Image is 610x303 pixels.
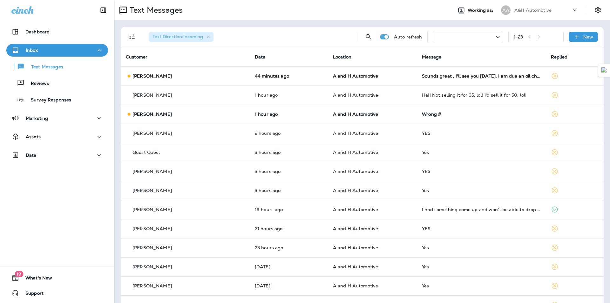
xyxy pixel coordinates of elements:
[255,245,323,250] p: Aug 24, 2025 01:26 PM
[255,73,323,79] p: Aug 25, 2025 12:39 PM
[94,4,112,17] button: Collapse Sidebar
[132,207,172,212] p: [PERSON_NAME]
[255,150,323,155] p: Aug 25, 2025 10:18 AM
[24,97,71,103] p: Survey Responses
[422,169,541,174] div: YES
[551,54,567,60] span: Replied
[422,131,541,136] div: YES
[601,67,607,73] img: Detect Auto
[132,150,160,155] p: Quest Quest
[255,264,323,269] p: Aug 24, 2025 12:52 PM
[422,264,541,269] div: Yes
[422,93,541,98] div: Ha!! Not selling it for 35, lol! I'd sell it for 50, lol!
[394,34,422,39] p: Auto refresh
[333,207,378,212] span: A and H Automotive
[132,226,172,231] p: [PERSON_NAME]
[333,130,378,136] span: A and H Automotive
[422,283,541,288] div: Yes
[126,54,147,60] span: Customer
[6,112,108,125] button: Marketing
[132,93,172,98] p: [PERSON_NAME]
[255,226,323,231] p: Aug 24, 2025 04:00 PM
[6,287,108,300] button: Support
[255,188,323,193] p: Aug 25, 2025 10:16 AM
[132,188,172,193] p: [PERSON_NAME]
[19,291,44,298] span: Support
[333,264,378,270] span: A and H Automotive
[501,5,511,15] div: AA
[255,112,323,117] p: Aug 25, 2025 11:48 AM
[422,112,541,117] div: Wrong #
[132,264,172,269] p: [PERSON_NAME]
[6,93,108,106] button: Survey Responses
[592,4,604,16] button: Settings
[24,81,49,87] p: Reviews
[149,32,213,42] div: Text Direction:Incoming
[132,245,172,250] p: [PERSON_NAME]
[26,48,38,53] p: Inbox
[333,111,378,117] span: A and H Automotive
[255,131,323,136] p: Aug 25, 2025 10:45 AM
[19,275,52,283] span: What's New
[422,207,541,212] div: I had something come up and won't be able to drop the civic off tomorrow. I'll call tomorrow to f...
[333,226,378,231] span: A and H Automotive
[422,245,541,250] div: Yes
[333,188,378,193] span: A and H Automotive
[333,54,351,60] span: Location
[255,207,323,212] p: Aug 24, 2025 05:47 PM
[25,64,63,70] p: Text Messages
[333,73,378,79] span: A and H Automotive
[26,153,37,158] p: Data
[255,93,323,98] p: Aug 25, 2025 11:56 AM
[333,245,378,251] span: A and H Automotive
[333,149,378,155] span: A and H Automotive
[6,44,108,57] button: Inbox
[333,283,378,289] span: A and H Automotive
[15,271,23,277] span: 19
[127,5,183,15] p: Text Messages
[255,54,266,60] span: Date
[468,8,495,13] span: Working as:
[132,73,172,79] p: [PERSON_NAME]
[333,169,378,174] span: A and H Automotive
[422,226,541,231] div: YES
[26,134,41,139] p: Assets
[6,25,108,38] button: Dashboard
[6,76,108,90] button: Reviews
[422,73,541,79] div: Sounds great , I'll see you Wednesday, I am due an oil change also !!! Bright and early Wednesday !!
[132,131,172,136] p: [PERSON_NAME]
[26,116,48,121] p: Marketing
[126,31,139,43] button: Filters
[6,130,108,143] button: Assets
[25,29,50,34] p: Dashboard
[6,149,108,162] button: Data
[6,272,108,284] button: 19What's New
[422,54,441,60] span: Message
[132,169,172,174] p: [PERSON_NAME]
[514,8,552,13] p: A&H Automotive
[132,283,172,288] p: [PERSON_NAME]
[514,34,523,39] div: 1 - 23
[255,169,323,174] p: Aug 25, 2025 10:17 AM
[422,150,541,155] div: Yes
[255,283,323,288] p: Aug 24, 2025 11:56 AM
[6,60,108,73] button: Text Messages
[583,34,593,39] p: New
[132,112,172,117] p: [PERSON_NAME]
[362,31,375,43] button: Search Messages
[333,92,378,98] span: A and H Automotive
[152,34,203,39] span: Text Direction : Incoming
[422,188,541,193] div: Yes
